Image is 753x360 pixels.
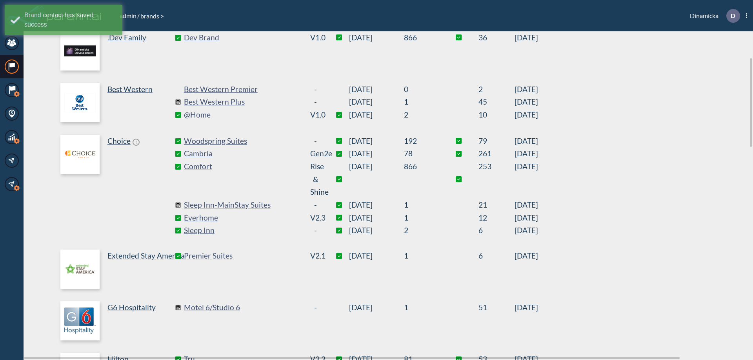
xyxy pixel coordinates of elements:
a: Extended Stay America [60,250,178,289]
span: [DATE] [515,31,538,44]
span: [DATE] [349,160,404,199]
a: Motel 6/Studio 6 [184,301,302,314]
sapn: 79 [478,135,515,148]
sapn: 51 [478,301,515,314]
img: logo [60,301,100,340]
sapn: 866 [404,160,439,199]
p: Extended Stay America [107,250,185,262]
img: logo [60,31,100,71]
a: Everhome [184,212,302,224]
a: admin [119,12,137,19]
p: G6 Hospitality [107,301,156,314]
span: [DATE] [349,109,404,121]
div: - [310,96,321,109]
sapn: 2 [404,224,439,237]
span: [DATE] [515,224,538,237]
a: Sleep Inn-MainStay Suites [184,199,302,212]
a: Choice! [60,135,178,237]
div: - [310,199,321,212]
sapn: 261 [478,147,515,160]
span: [DATE] [515,199,538,212]
a: @Home [184,109,302,121]
sapn: 2 [478,83,515,96]
a: Best Western [60,83,178,122]
span: [DATE] [515,147,538,160]
a: G6 Hospitality [60,301,178,340]
span: [DATE] [515,96,538,109]
a: Premier Suites [184,250,302,262]
a: Dev Brand [184,31,302,44]
span: [DATE] [349,96,404,109]
sapn: 10 [478,109,515,121]
sapn: 0 [404,83,439,96]
a: Comfort [184,160,302,199]
span: [DATE] [349,31,404,44]
sapn: 78 [404,147,439,160]
div: Gen2e [310,147,321,160]
span: ! [133,139,140,146]
div: v1.0 [310,109,321,121]
sapn: 1 [404,301,439,314]
p: D [731,12,735,19]
a: Sleep Inn [184,224,302,237]
sapn: 1 [404,96,439,109]
span: [DATE] [349,83,404,96]
sapn: 253 [478,160,515,199]
span: [DATE] [349,147,404,160]
span: [DATE] [515,160,538,199]
sapn: 866 [404,31,439,44]
span: [DATE] [515,301,538,314]
img: logo [60,83,100,122]
a: Best Western Premier [184,83,302,96]
img: comingSoon [175,202,181,208]
img: logo [60,135,100,174]
div: v2.1 [310,250,321,262]
div: - [310,83,321,96]
span: [DATE] [349,224,404,237]
div: - [310,224,321,237]
a: Best Western Plus [184,96,302,109]
img: comingSoon [175,305,181,311]
sapn: 36 [478,31,515,44]
span: [DATE] [349,301,404,314]
span: [DATE] [349,135,404,148]
li: / [119,11,140,20]
sapn: 1 [404,250,439,262]
sapn: 2 [404,109,439,121]
sapn: 21 [478,199,515,212]
img: logo [60,250,100,289]
a: Woodspring Suites [184,135,302,148]
sapn: 192 [404,135,439,148]
div: Brand contact has saved success [24,11,116,29]
div: Rise & Shine [310,160,321,199]
div: v2.3 [310,212,321,224]
span: [DATE] [515,212,538,224]
span: [DATE] [349,199,404,212]
span: [DATE] [515,250,538,262]
sapn: 45 [478,96,515,109]
div: v1.0 [310,31,321,44]
img: comingSoon [175,99,181,105]
sapn: 1 [404,212,439,224]
span: brands > [140,12,165,20]
a: Cambria [184,147,302,160]
a: .Dev Family [60,31,178,71]
span: [DATE] [349,250,404,262]
p: Best Western [107,83,153,96]
sapn: 6 [478,224,515,237]
div: - [310,301,321,314]
sapn: 1 [404,199,439,212]
sapn: 6 [478,250,515,262]
span: [DATE] [515,83,538,96]
p: .Dev Family [107,31,146,44]
sapn: 12 [478,212,515,224]
span: [DATE] [349,212,404,224]
span: [DATE] [515,109,538,121]
p: Choice [107,135,131,148]
span: [DATE] [515,135,538,148]
div: - [310,135,321,148]
div: Dinamicka [678,9,747,23]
